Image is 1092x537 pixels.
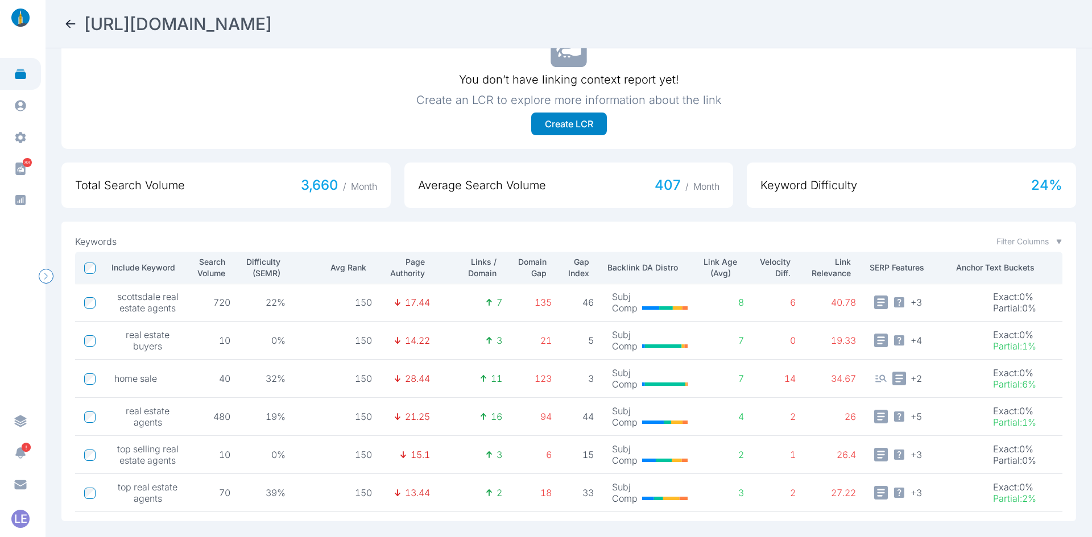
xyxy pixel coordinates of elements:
[531,113,607,135] button: Create LCR
[418,177,546,193] span: Average Search Volume
[758,256,791,279] p: Velocity Diff.
[814,487,856,498] p: 27.22
[23,158,32,167] span: 88
[693,181,719,192] span: Month
[707,297,743,308] p: 8
[491,373,502,384] p: 11
[84,14,272,34] h2: https://www.effectiveagents.com/resources/scottsdales-top-realtors-2025s-best-10-agents-by-perfor...
[301,176,377,194] span: 3,660
[762,487,796,498] p: 2
[993,291,1036,302] p: Exact : 0%
[405,297,430,308] p: 17.44
[249,373,286,384] p: 32%
[685,181,689,192] span: /
[491,411,502,422] p: 16
[612,378,638,390] p: Comp
[707,373,743,384] p: 7
[612,493,638,504] p: Comp
[612,455,638,466] p: Comp
[612,417,638,428] p: Comp
[993,340,1036,352] p: Partial : 1%
[200,449,230,460] p: 10
[200,411,230,422] p: 480
[911,448,922,460] span: + 3
[343,181,346,192] span: /
[707,487,743,498] p: 3
[249,487,286,498] p: 39%
[870,262,947,273] p: SERP Features
[304,487,372,498] p: 150
[911,334,922,346] span: + 4
[304,411,372,422] p: 150
[520,373,552,384] p: 123
[993,493,1036,504] p: Partial : 2%
[814,297,856,308] p: 40.78
[612,329,638,340] p: Subj
[707,335,743,346] p: 7
[497,449,502,460] p: 3
[249,335,286,346] p: 0%
[200,373,230,384] p: 40
[520,411,552,422] p: 94
[707,449,743,460] p: 2
[993,329,1036,340] p: Exact : 0%
[702,256,738,279] p: Link Age (Avg)
[386,256,425,279] p: Page Authority
[249,297,286,308] p: 22%
[993,455,1036,466] p: Partial : 0%
[612,405,638,417] p: Subj
[114,291,181,314] span: scottsdale real estate agents
[612,481,638,493] p: Subj
[911,486,922,498] span: + 3
[459,72,679,88] p: You don’t have linking context report yet!
[520,297,552,308] p: 135
[75,236,117,247] p: Keywords
[114,329,181,352] span: real estate buyers
[520,335,552,346] p: 21
[612,340,638,352] p: Comp
[760,177,857,193] span: Keyword Difficulty
[809,256,851,279] p: Link Relevance
[114,373,157,384] span: home sale
[411,449,430,460] p: 15.1
[993,302,1036,314] p: Partial : 0%
[911,372,922,384] span: + 2
[304,297,372,308] p: 150
[612,443,638,455] p: Subj
[110,262,176,273] p: Include Keyword
[762,335,796,346] p: 0
[304,449,372,460] p: 150
[565,256,589,279] p: Gap Index
[351,181,377,192] span: Month
[762,373,796,384] p: 14
[405,411,430,422] p: 21.25
[75,177,185,193] span: Total Search Volume
[244,256,280,279] p: Difficulty (SEMR)
[1031,176,1062,194] span: 24 %
[570,449,594,460] p: 15
[249,449,286,460] p: 0%
[200,297,230,308] p: 720
[762,297,796,308] p: 6
[570,373,594,384] p: 3
[762,411,796,422] p: 2
[299,262,366,273] p: Avg Rank
[195,256,225,279] p: Search Volume
[993,481,1036,493] p: Exact : 0%
[405,373,430,384] p: 28.44
[200,335,230,346] p: 10
[993,443,1036,455] p: Exact : 0%
[497,297,502,308] p: 7
[655,176,719,194] span: 407
[996,236,1062,247] button: Filter Columns
[707,411,743,422] p: 4
[607,262,693,273] p: Backlink DA Distro
[520,487,552,498] p: 18
[249,411,286,422] p: 19%
[497,335,502,346] p: 3
[570,297,594,308] p: 46
[814,411,856,422] p: 26
[570,335,594,346] p: 5
[200,487,230,498] p: 70
[814,449,856,460] p: 26.4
